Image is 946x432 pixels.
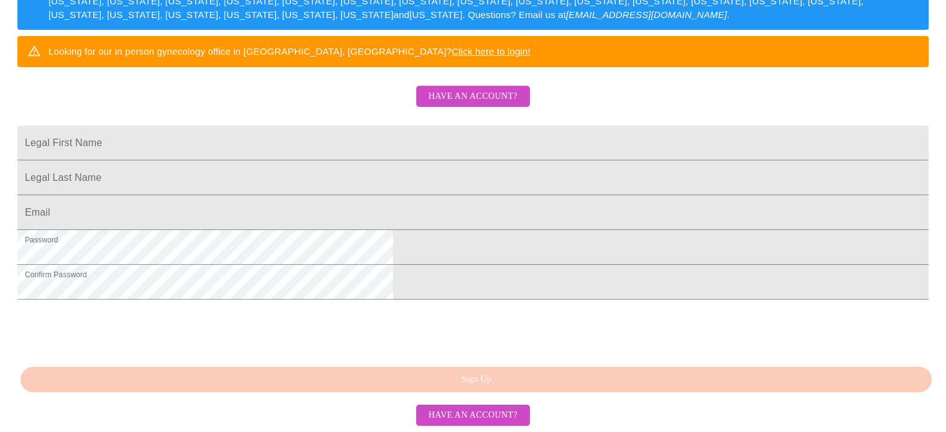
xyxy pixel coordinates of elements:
[416,405,530,426] button: Have an account?
[429,89,517,104] span: Have an account?
[452,46,531,57] a: Click here to login!
[413,409,533,420] a: Have an account?
[429,408,517,423] span: Have an account?
[17,306,206,354] iframe: reCAPTCHA
[416,86,530,108] button: Have an account?
[413,99,533,110] a: Have an account?
[49,40,531,63] div: Looking for our in person gynecology office in [GEOGRAPHIC_DATA], [GEOGRAPHIC_DATA]?
[566,9,727,20] em: [EMAIL_ADDRESS][DOMAIN_NAME]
